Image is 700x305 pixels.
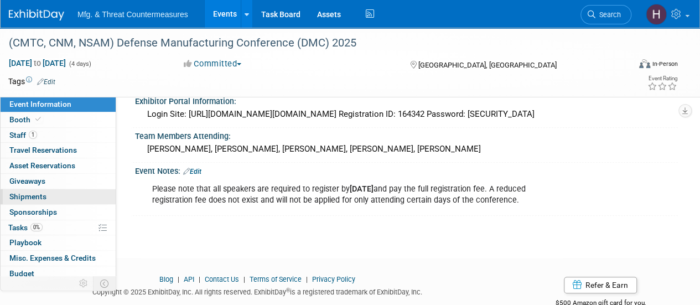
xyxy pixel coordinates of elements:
a: Privacy Policy [312,275,355,283]
span: Event Information [9,100,71,108]
span: 0% [30,223,43,231]
a: Playbook [1,235,116,250]
span: Shipments [9,192,46,201]
span: Search [595,11,621,19]
div: Team Members Attending: [135,128,678,142]
div: In-Person [652,60,678,68]
a: Terms of Service [250,275,302,283]
span: Mfg. & Threat Countermeasures [77,10,188,19]
span: | [303,275,310,283]
span: (4 days) [68,60,91,68]
a: Booth [1,112,116,127]
a: Giveaways [1,174,116,189]
a: Refer & Earn [564,277,637,293]
span: | [196,275,203,283]
div: Event Notes: [135,163,678,177]
span: | [241,275,248,283]
span: [GEOGRAPHIC_DATA], [GEOGRAPHIC_DATA] [418,61,556,69]
a: Edit [183,168,201,175]
img: Format-Inperson.png [639,59,650,68]
span: Tasks [8,223,43,232]
a: Asset Reservations [1,158,116,173]
a: Travel Reservations [1,143,116,158]
td: Tags [8,76,55,87]
div: Login Site: [URL][DOMAIN_NAME][DOMAIN_NAME] Registration ID: 164342 Password: [SECURITY_DATA] [143,106,670,123]
span: Sponsorships [9,208,57,216]
a: Edit [37,78,55,86]
div: Exhibitor Portal Information: [135,93,678,107]
td: Personalize Event Tab Strip [74,276,94,291]
span: Budget [9,269,34,278]
sup: ® [286,287,290,293]
span: Booth [9,115,43,124]
span: | [175,275,182,283]
a: Blog [159,275,173,283]
a: Budget [1,266,116,281]
a: Staff1 [1,128,116,143]
span: Staff [9,131,37,139]
div: Event Rating [647,76,677,81]
a: Shipments [1,189,116,204]
span: to [32,59,43,68]
span: Misc. Expenses & Credits [9,254,96,262]
div: Copyright © 2025 ExhibitDay, Inc. All rights reserved. ExhibitDay is a registered trademark of Ex... [8,285,506,297]
span: Playbook [9,238,42,247]
a: Tasks0% [1,220,116,235]
div: [PERSON_NAME], [PERSON_NAME], [PERSON_NAME], [PERSON_NAME], [PERSON_NAME] [143,141,670,158]
a: Sponsorships [1,205,116,220]
div: Please note that all speakers are required to register by and pay the full registration fee. A re... [144,178,571,211]
span: [DATE] [DATE] [8,58,66,68]
span: Giveaways [9,177,45,185]
img: Hillary Hawkins [646,4,667,25]
div: (CMTC, CNM, NSAM) Defense Manufacturing Conference (DMC) 2025 [5,33,621,53]
a: Contact Us [205,275,239,283]
span: Travel Reservations [9,146,77,154]
b: [DATE] [350,184,374,194]
a: API [184,275,194,283]
a: Search [580,5,631,24]
i: Booth reservation complete [35,116,41,122]
td: Toggle Event Tabs [94,276,116,291]
button: Committed [180,58,246,70]
img: ExhibitDay [9,9,64,20]
span: Asset Reservations [9,161,75,170]
a: Misc. Expenses & Credits [1,251,116,266]
span: 1 [29,131,37,139]
a: Event Information [1,97,116,112]
div: Event Format [580,58,678,74]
